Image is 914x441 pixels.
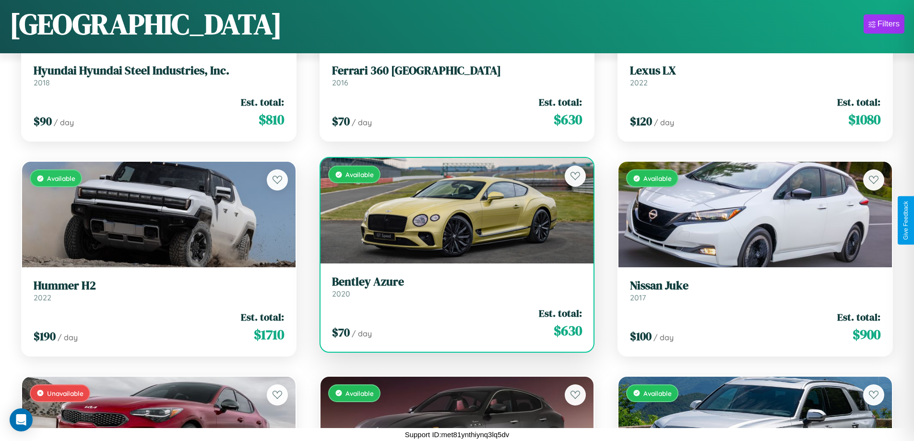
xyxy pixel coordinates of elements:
[539,306,582,320] span: Est. total:
[630,328,652,344] span: $ 100
[34,78,50,87] span: 2018
[853,325,880,344] span: $ 900
[332,64,582,78] h3: Ferrari 360 [GEOGRAPHIC_DATA]
[332,289,350,298] span: 2020
[345,389,374,397] span: Available
[241,310,284,324] span: Est. total:
[352,118,372,127] span: / day
[630,279,880,302] a: Nissan Juke2017
[864,14,904,34] button: Filters
[630,113,652,129] span: $ 120
[902,201,909,240] div: Give Feedback
[34,279,284,293] h3: Hummer H2
[630,78,648,87] span: 2022
[254,325,284,344] span: $ 1710
[630,279,880,293] h3: Nissan Juke
[630,293,646,302] span: 2017
[345,170,374,179] span: Available
[848,110,880,129] span: $ 1080
[34,113,52,129] span: $ 90
[878,19,900,29] div: Filters
[47,174,75,182] span: Available
[34,64,284,78] h3: Hyundai Hyundai Steel Industries, Inc.
[332,64,582,87] a: Ferrari 360 [GEOGRAPHIC_DATA]2016
[837,95,880,109] span: Est. total:
[34,64,284,87] a: Hyundai Hyundai Steel Industries, Inc.2018
[630,64,880,78] h3: Lexus LX
[10,4,282,44] h1: [GEOGRAPHIC_DATA]
[643,174,672,182] span: Available
[654,118,674,127] span: / day
[653,333,674,342] span: / day
[259,110,284,129] span: $ 810
[47,389,83,397] span: Unavailable
[332,275,582,298] a: Bentley Azure2020
[332,78,348,87] span: 2016
[332,113,350,129] span: $ 70
[539,95,582,109] span: Est. total:
[34,279,284,302] a: Hummer H22022
[405,428,510,441] p: Support ID: met81ynthiynq3lq5dv
[332,324,350,340] span: $ 70
[554,321,582,340] span: $ 630
[241,95,284,109] span: Est. total:
[34,293,51,302] span: 2022
[34,328,56,344] span: $ 190
[643,389,672,397] span: Available
[630,64,880,87] a: Lexus LX2022
[554,110,582,129] span: $ 630
[54,118,74,127] span: / day
[837,310,880,324] span: Est. total:
[58,333,78,342] span: / day
[10,408,33,431] div: Open Intercom Messenger
[352,329,372,338] span: / day
[332,275,582,289] h3: Bentley Azure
